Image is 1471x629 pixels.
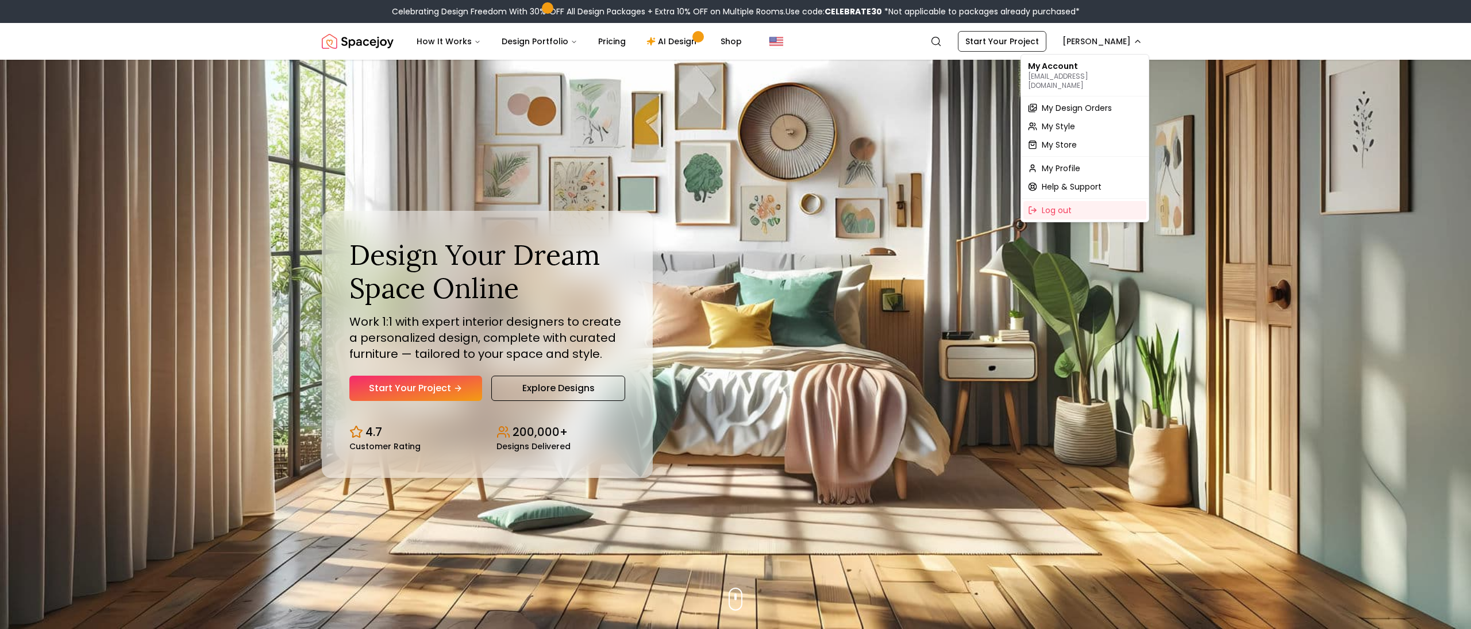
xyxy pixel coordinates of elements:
a: Help & Support [1023,177,1146,196]
div: My Account [1023,57,1146,94]
a: My Profile [1023,159,1146,177]
div: [PERSON_NAME] [1021,54,1149,222]
a: My Design Orders [1023,99,1146,117]
span: My Store [1042,139,1077,151]
span: My Style [1042,121,1075,132]
a: My Style [1023,117,1146,136]
span: Help & Support [1042,181,1102,192]
p: [EMAIL_ADDRESS][DOMAIN_NAME] [1028,72,1142,90]
span: Log out [1042,204,1072,216]
span: My Profile [1042,163,1080,174]
a: My Store [1023,136,1146,154]
span: My Design Orders [1042,102,1112,114]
